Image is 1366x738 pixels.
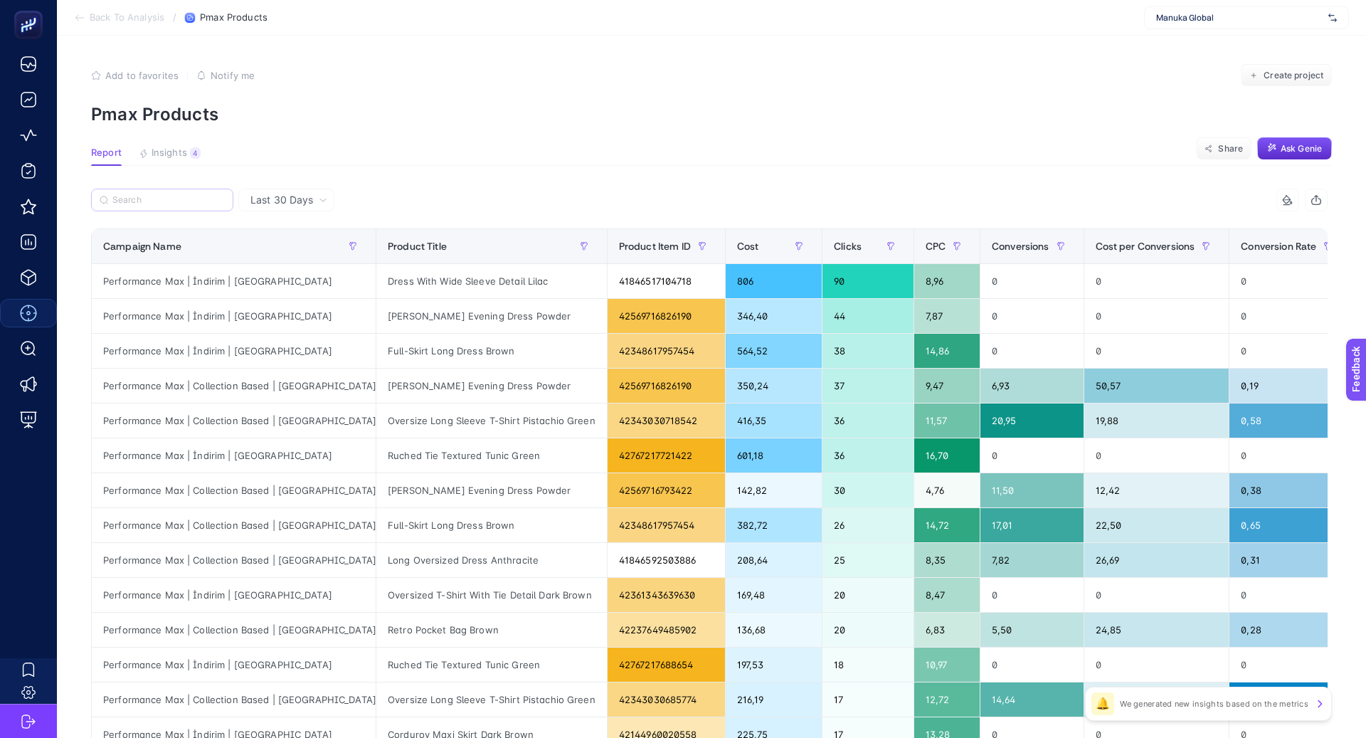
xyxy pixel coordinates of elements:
[1156,12,1323,23] span: Manuka Global
[608,508,725,542] div: 42348617957454
[608,404,725,438] div: 42343030718542
[1084,299,1229,333] div: 0
[103,241,181,252] span: Campaign Name
[822,682,913,717] div: 17
[92,578,376,612] div: Performance Max | İndirim | [GEOGRAPHIC_DATA]
[822,648,913,682] div: 18
[980,369,1084,403] div: 6,93
[105,70,179,81] span: Add to favorites
[9,4,54,16] span: Feedback
[726,369,822,403] div: 350,24
[376,473,607,507] div: [PERSON_NAME] Evening Dress Powder
[726,264,822,298] div: 806
[92,404,376,438] div: Performance Max | Collection Based | [GEOGRAPHIC_DATA]
[608,369,725,403] div: 42569716826190
[1229,543,1350,577] div: 0,31
[726,613,822,647] div: 136,68
[376,508,607,542] div: Full-Skirt Long Dress Brown
[914,543,980,577] div: 8,35
[376,334,607,368] div: Full-Skirt Long Dress Brown
[980,264,1084,298] div: 0
[190,147,201,159] div: 4
[980,613,1084,647] div: 5,50
[376,438,607,473] div: Ruched Tie Textured Tunic Green
[914,404,980,438] div: 11,57
[376,299,607,333] div: [PERSON_NAME] Evening Dress Powder
[608,264,725,298] div: 41846517104718
[92,438,376,473] div: Performance Max | İndirim | [GEOGRAPHIC_DATA]
[112,195,225,206] input: Search
[376,682,607,717] div: Oversize Long Sleeve T-Shirt Pistachio Green
[992,241,1049,252] span: Conversions
[980,648,1084,682] div: 0
[1091,692,1114,715] div: 🔔
[376,369,607,403] div: [PERSON_NAME] Evening Dress Powder
[822,578,913,612] div: 20
[822,613,913,647] div: 20
[250,193,313,207] span: Last 30 Days
[822,543,913,577] div: 25
[1084,682,1229,717] div: 14,76
[1120,698,1308,710] p: We generated new insights based on the metrics
[92,508,376,542] div: Performance Max | Collection Based | [GEOGRAPHIC_DATA]
[376,578,607,612] div: Oversized T-Shirt With Tie Detail Dark Brown
[1229,578,1350,612] div: 0
[1229,264,1350,298] div: 0
[1257,137,1332,160] button: Ask Genie
[980,543,1084,577] div: 7,82
[376,648,607,682] div: Ruched Tie Textured Tunic Green
[388,241,447,252] span: Product Title
[92,473,376,507] div: Performance Max | Collection Based | [GEOGRAPHIC_DATA]
[1218,143,1243,154] span: Share
[822,473,913,507] div: 30
[1241,64,1332,87] button: Create project
[90,12,164,23] span: Back To Analysis
[608,543,725,577] div: 41846592503886
[619,241,691,252] span: Product Item ID
[980,299,1084,333] div: 0
[173,11,176,23] span: /
[1229,404,1350,438] div: 0,58
[92,334,376,368] div: Performance Max | İndirim | [GEOGRAPHIC_DATA]
[822,404,913,438] div: 36
[608,613,725,647] div: 42237649485902
[196,70,255,81] button: Notify me
[980,508,1084,542] div: 17,01
[1229,438,1350,473] div: 0
[1084,334,1229,368] div: 0
[1264,70,1323,81] span: Create project
[914,264,980,298] div: 8,96
[1328,11,1337,25] img: svg%3e
[726,648,822,682] div: 197,53
[726,543,822,577] div: 208,64
[914,613,980,647] div: 6,83
[152,147,187,159] span: Insights
[608,578,725,612] div: 42361343639630
[92,613,376,647] div: Performance Max | Collection Based | [GEOGRAPHIC_DATA]
[376,543,607,577] div: Long Oversized Dress Anthracite
[914,299,980,333] div: 7,87
[1096,241,1195,252] span: Cost per Conversions
[92,543,376,577] div: Performance Max | Collection Based | [GEOGRAPHIC_DATA]
[376,264,607,298] div: Dress With Wide Sleeve Detail Lilac
[1084,438,1229,473] div: 0
[980,334,1084,368] div: 0
[608,299,725,333] div: 42569716826190
[1229,334,1350,368] div: 0
[376,613,607,647] div: Retro Pocket Bag Brown
[376,404,607,438] div: Oversize Long Sleeve T-Shirt Pistachio Green
[914,508,980,542] div: 14,72
[980,473,1084,507] div: 11,50
[822,334,913,368] div: 38
[92,682,376,717] div: Performance Max | Collection Based | [GEOGRAPHIC_DATA]
[737,241,759,252] span: Cost
[1196,137,1251,160] button: Share
[92,369,376,403] div: Performance Max | Collection Based | [GEOGRAPHIC_DATA]
[1084,369,1229,403] div: 50,57
[608,682,725,717] div: 42343030685774
[1084,578,1229,612] div: 0
[726,682,822,717] div: 216,19
[1084,404,1229,438] div: 19,88
[91,147,122,159] span: Report
[914,334,980,368] div: 14,86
